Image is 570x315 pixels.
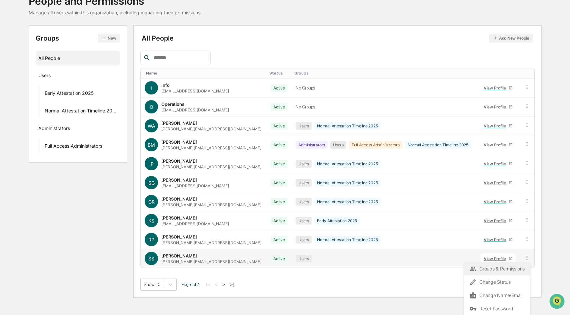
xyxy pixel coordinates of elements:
button: See all [103,73,121,80]
div: View Profile [484,123,509,128]
div: View Profile [484,85,509,90]
button: New [98,34,120,43]
div: View Profile [484,256,509,261]
div: View Profile [484,142,509,147]
div: All People [38,53,118,64]
div: 🖐️ [7,119,12,124]
a: View Profile [481,121,515,131]
div: [PERSON_NAME] [161,177,197,183]
div: Users [296,160,312,168]
a: 🔎Data Lookup [4,128,45,140]
span: [PERSON_NAME] [21,90,54,96]
div: Users [296,217,312,225]
span: RP [148,237,154,242]
span: WA [148,123,155,129]
div: Operations [161,101,184,107]
a: View Profile [481,178,515,188]
button: > [221,282,227,287]
div: View Profile [484,104,509,109]
span: Preclearance [13,118,43,125]
span: • [55,90,58,96]
img: 1746055101610-c473b297-6a78-478c-a979-82029cc54cd1 [7,51,19,63]
div: Toggle SortBy [479,71,517,76]
p: How can we help? [7,14,121,25]
div: Active [271,198,288,206]
div: Active [271,141,288,149]
div: Start new chat [23,51,109,58]
div: No Groups [296,104,473,109]
div: Active [271,122,288,130]
div: View Profile [484,161,509,166]
a: View Profile [481,197,515,207]
div: Active [271,236,288,243]
a: View Profile [481,253,515,264]
button: >| [228,282,236,287]
div: Users [296,255,312,262]
div: [EMAIL_ADDRESS][DOMAIN_NAME] [161,221,229,226]
div: Users [296,236,312,243]
a: View Profile [481,216,515,226]
div: Full Access Administrators [349,141,402,149]
div: [PERSON_NAME] [161,139,197,145]
span: IP [149,161,154,167]
div: [PERSON_NAME] [161,253,197,258]
div: Reset Password [469,305,525,313]
a: Powered byPylon [47,147,81,152]
div: We're available if you need us! [23,58,84,63]
div: Toggle SortBy [525,71,532,76]
div: Manage all users within this organization, including managing their permissions [29,10,200,15]
div: Toggle SortBy [269,71,289,76]
a: View Profile [481,102,515,112]
span: BM [148,142,155,148]
div: View Profile [484,237,509,242]
button: Start new chat [113,53,121,61]
div: Early Attestation 2025 [45,90,94,98]
button: Add New People [489,34,533,43]
span: SS [148,256,154,261]
div: Change Status [469,278,525,286]
a: View Profile [481,83,515,93]
div: Toggle SortBy [294,71,474,76]
div: Normal Attestation Timeline 2025 [314,179,380,187]
div: Info [161,82,170,88]
div: Change Name/Email [469,291,525,299]
div: Normal Attestation Timeline 2025 [314,122,380,130]
div: [PERSON_NAME] [161,158,197,164]
div: [PERSON_NAME][EMAIL_ADDRESS][DOMAIN_NAME] [161,259,261,264]
div: Users [330,141,346,149]
a: View Profile [481,235,515,245]
div: View Profile [484,218,509,223]
div: Users [296,198,312,206]
a: View Profile [481,159,515,169]
div: Normal Attestation Timeline 2025 [314,198,380,206]
div: Toggle SortBy [146,71,264,76]
input: Clear [17,30,110,37]
div: [EMAIL_ADDRESS][DOMAIN_NAME] [161,88,229,93]
span: Attestations [55,118,83,125]
div: Users [38,73,51,80]
div: Normal Attestation Timeline 2025 [45,108,118,116]
div: Past conversations [7,74,43,79]
div: [PERSON_NAME] [161,196,197,202]
a: 🖐️Preclearance [4,115,46,127]
div: Groups & Permissions [469,265,525,273]
div: 🗄️ [48,119,54,124]
div: Normal Attestation Timeline 2025 [314,160,380,168]
div: [PERSON_NAME] [161,120,197,126]
div: Active [271,179,288,187]
div: Active [271,103,288,111]
div: Normal Attestation Timeline 2025 [314,236,380,243]
span: KS [148,218,154,224]
div: Active [271,255,288,262]
img: Brenda McCombs [7,84,17,95]
div: Administrators [296,141,328,149]
div: [PERSON_NAME][EMAIL_ADDRESS][DOMAIN_NAME] [161,164,261,169]
div: Users [296,179,312,187]
div: [PERSON_NAME][EMAIL_ADDRESS][DOMAIN_NAME] [161,202,261,207]
span: Pylon [66,147,81,152]
div: Early Attestation 2025 [314,217,360,225]
button: < [213,282,220,287]
div: [EMAIL_ADDRESS][DOMAIN_NAME] [161,183,229,188]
